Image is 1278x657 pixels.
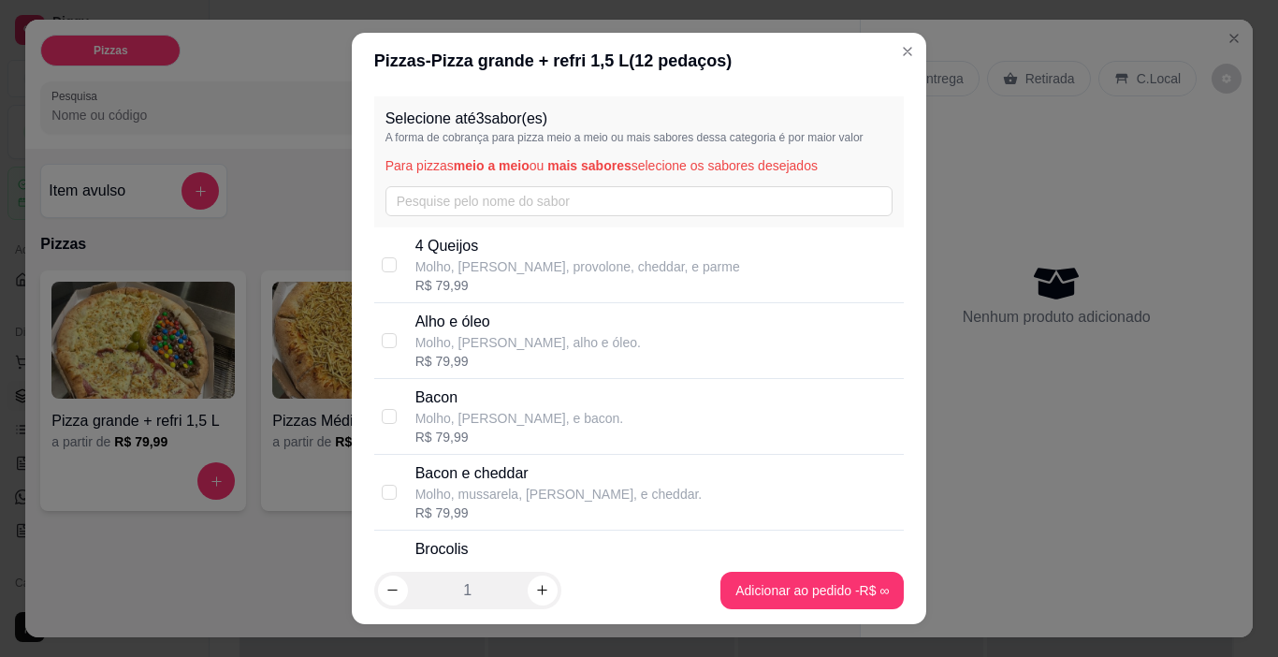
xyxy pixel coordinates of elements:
button: Close [893,36,922,66]
button: Adicionar ao pedido -R$ ∞ [720,572,904,609]
button: increase-product-quantity [528,576,558,606]
p: Brocolis [415,538,685,561]
p: Molho, mussarela, [PERSON_NAME], e cheddar. [415,485,703,504]
span: maior valor [807,131,863,144]
p: Para pizzas ou selecione os sabores desejados [385,156,893,175]
div: R$ 79,99 [415,352,641,371]
p: Selecione até 3 sabor(es) [385,108,893,130]
p: Bacon e cheddar [415,462,703,485]
span: meio a meio [454,158,530,173]
span: mais sabores [547,158,632,173]
p: Molho, [PERSON_NAME], alho e óleo. [415,333,641,352]
p: A forma de cobrança para pizza meio a meio ou mais sabores dessa categoria é por [385,130,893,145]
p: Alho e óleo [415,311,641,333]
input: Pesquise pelo nome do sabor [385,186,893,216]
p: 1 [463,579,472,602]
button: decrease-product-quantity [378,576,408,606]
div: Pizzas - Pizza grande + refri 1,5 L ( 12 pedaços) [374,48,905,74]
div: R$ 79,99 [415,276,740,295]
p: Molho, [PERSON_NAME], e bacon. [415,409,624,428]
p: Bacon [415,387,624,409]
p: 4 Queijos [415,235,740,257]
div: R$ 79,99 [415,504,703,522]
p: Molho, [PERSON_NAME], provolone, cheddar, e parme [415,257,740,276]
div: R$ 79,99 [415,428,624,446]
